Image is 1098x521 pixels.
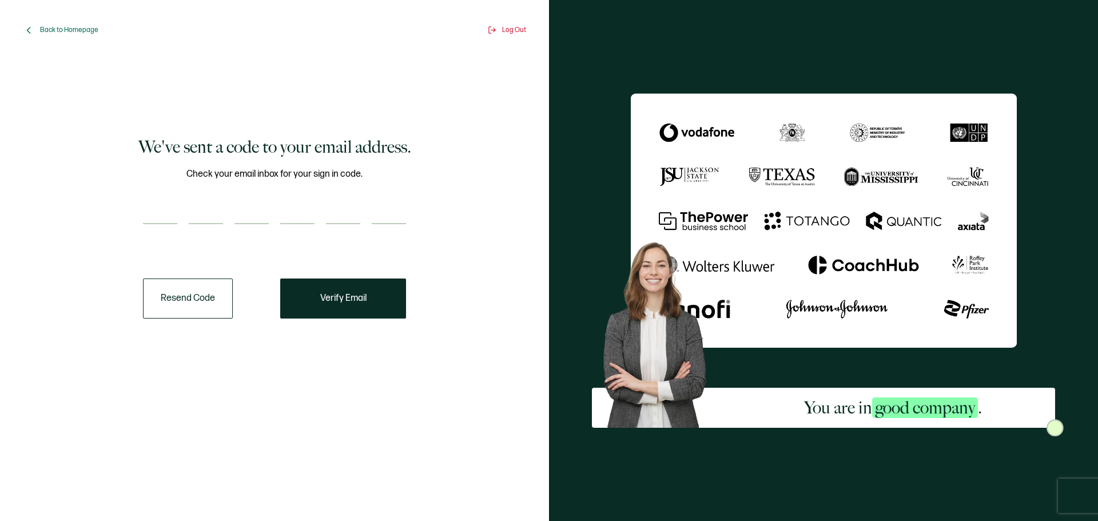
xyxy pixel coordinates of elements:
[280,279,406,319] button: Verify Email
[1047,419,1064,436] img: Sertifier Signup
[592,233,731,428] img: Sertifier Signup - You are in <span class="strong-h">good company</span>. Hero
[138,136,411,158] h1: We've sent a code to your email address.
[872,397,978,418] span: good company
[631,93,1017,348] img: Sertifier We've sent a code to your email address.
[40,26,98,34] span: Back to Homepage
[502,26,526,34] span: Log Out
[804,396,982,419] h2: You are in .
[320,294,367,303] span: Verify Email
[186,167,363,181] span: Check your email inbox for your sign in code.
[143,279,233,319] button: Resend Code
